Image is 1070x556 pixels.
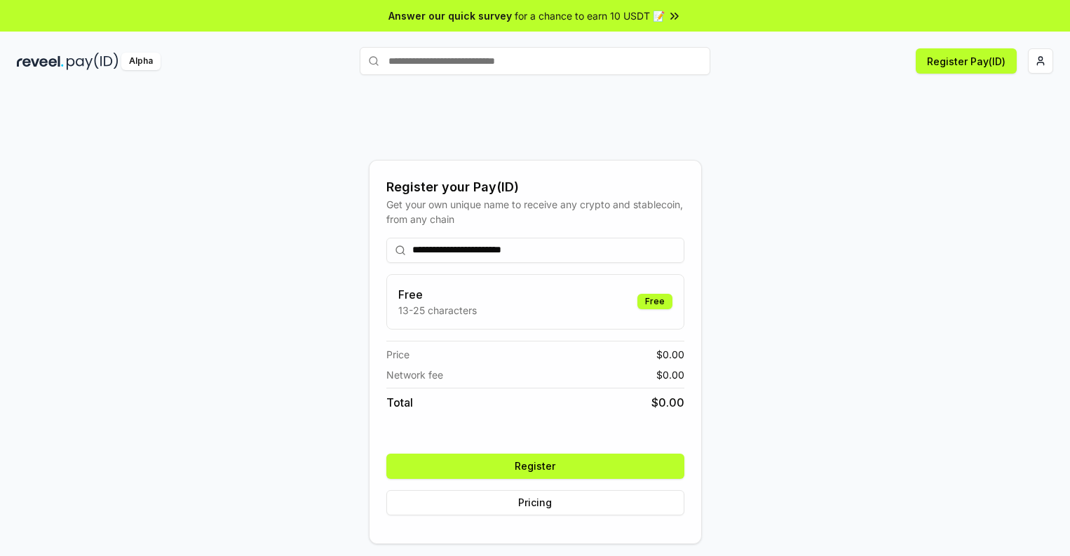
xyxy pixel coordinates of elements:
[651,394,684,411] span: $ 0.00
[916,48,1017,74] button: Register Pay(ID)
[386,454,684,479] button: Register
[386,197,684,226] div: Get your own unique name to receive any crypto and stablecoin, from any chain
[656,347,684,362] span: $ 0.00
[386,490,684,515] button: Pricing
[121,53,161,70] div: Alpha
[67,53,118,70] img: pay_id
[386,394,413,411] span: Total
[386,367,443,382] span: Network fee
[637,294,672,309] div: Free
[398,286,477,303] h3: Free
[386,177,684,197] div: Register your Pay(ID)
[515,8,665,23] span: for a chance to earn 10 USDT 📝
[386,347,409,362] span: Price
[388,8,512,23] span: Answer our quick survey
[17,53,64,70] img: reveel_dark
[398,303,477,318] p: 13-25 characters
[656,367,684,382] span: $ 0.00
